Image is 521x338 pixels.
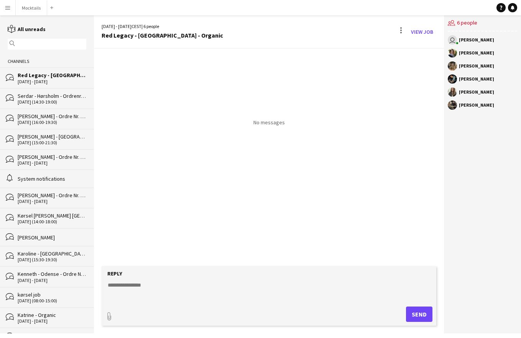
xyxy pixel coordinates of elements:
[8,26,46,33] a: All unreads
[18,140,86,145] div: [DATE] (15:00-21:30)
[459,90,494,94] div: [PERSON_NAME]
[18,234,86,241] div: [PERSON_NAME]
[18,120,86,125] div: [DATE] (16:00-19:30)
[18,219,86,224] div: [DATE] (14:00-18:00)
[408,26,436,38] a: View Job
[18,92,86,99] div: Serdar - Hørsholm - Ordrenr. 16596
[102,32,223,39] div: Red Legacy - [GEOGRAPHIC_DATA] - Organic
[18,99,86,105] div: [DATE] (14:30-19:00)
[18,160,86,166] div: [DATE] - [DATE]
[18,153,86,160] div: [PERSON_NAME] - Ordre Nr. 16583
[253,119,285,126] p: No messages
[18,257,86,262] div: [DATE] (15:30-19:30)
[18,175,86,182] div: System notifications
[107,270,122,277] label: Reply
[18,312,86,318] div: Katrine - Organic
[18,79,86,84] div: [DATE] - [DATE]
[18,318,86,324] div: [DATE] - [DATE]
[18,270,86,277] div: Kenneth - Odense - Ordre Nr. 14783
[16,0,47,15] button: Mocktails
[18,291,86,298] div: kørsel job
[459,77,494,81] div: [PERSON_NAME]
[102,23,223,30] div: [DATE] - [DATE] | 6 people
[18,298,86,303] div: [DATE] (08:00-15:00)
[18,72,86,79] div: Red Legacy - [GEOGRAPHIC_DATA] - Organic
[18,113,86,120] div: [PERSON_NAME] - Ordre Nr. 16486
[18,133,86,140] div: [PERSON_NAME] - [GEOGRAPHIC_DATA] - Ordre Nr. 16191
[18,212,86,219] div: Kørsel [PERSON_NAME] [GEOGRAPHIC_DATA]
[18,278,86,283] div: [DATE] - [DATE]
[406,307,432,322] button: Send
[459,38,494,42] div: [PERSON_NAME]
[459,51,494,55] div: [PERSON_NAME]
[459,103,494,107] div: [PERSON_NAME]
[18,199,86,204] div: [DATE] - [DATE]
[18,192,86,199] div: [PERSON_NAME] - Ordre Nr. 16481
[18,250,86,257] div: Karoline - [GEOGRAPHIC_DATA] - Ordre Nr. 16520
[459,64,494,68] div: [PERSON_NAME]
[448,15,517,31] div: 6 people
[131,23,141,29] span: CEST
